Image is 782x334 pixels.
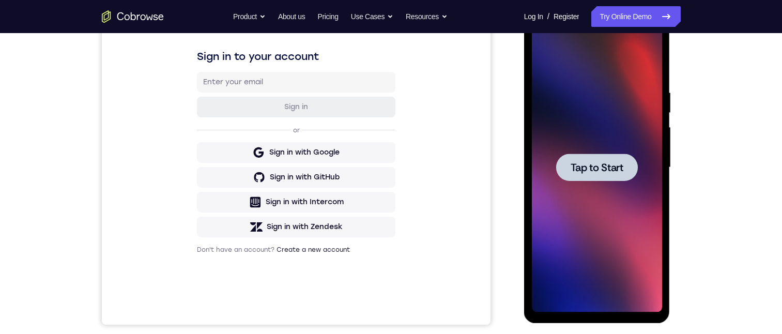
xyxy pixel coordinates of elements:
[351,6,393,27] button: Use Cases
[317,6,338,27] a: Pricing
[554,6,579,27] a: Register
[165,244,241,254] div: Sign in with Zendesk
[175,268,248,275] a: Create a new account
[95,267,294,276] p: Don't have an account?
[102,10,164,23] a: Go to the home page
[591,6,680,27] a: Try Online Demo
[278,6,305,27] a: About us
[167,169,238,179] div: Sign in with Google
[95,164,294,185] button: Sign in with Google
[233,6,266,27] button: Product
[47,147,99,158] span: Tap to Start
[547,10,549,23] span: /
[95,189,294,209] button: Sign in with GitHub
[168,194,238,204] div: Sign in with GitHub
[406,6,448,27] button: Resources
[189,148,200,156] p: or
[164,219,242,229] div: Sign in with Intercom
[95,238,294,259] button: Sign in with Zendesk
[32,139,114,166] button: Tap to Start
[95,214,294,234] button: Sign in with Intercom
[524,6,543,27] a: Log In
